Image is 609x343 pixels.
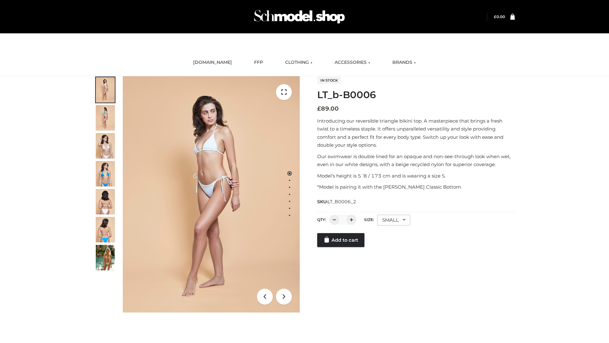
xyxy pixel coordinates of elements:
[317,77,341,84] span: In stock
[494,14,505,19] a: £0.00
[280,56,317,70] a: CLOTHING
[317,217,326,222] label: QTY:
[317,172,515,180] p: Model’s height is 5 ‘8 / 173 cm and is wearing a size S.
[494,14,496,19] span: £
[317,198,357,205] span: SKU:
[317,105,339,112] bdi: 89.00
[328,199,356,205] span: LT_B0006_2
[317,105,321,112] span: £
[96,133,115,158] img: ArielClassicBikiniTop_CloudNine_AzureSky_OW114ECO_3-scaled.jpg
[252,4,347,29] img: Schmodel Admin 964
[96,105,115,131] img: ArielClassicBikiniTop_CloudNine_AzureSky_OW114ECO_2-scaled.jpg
[330,56,375,70] a: ACCESSORIES
[388,56,421,70] a: BRANDS
[249,56,268,70] a: FFP
[188,56,237,70] a: [DOMAIN_NAME]
[317,89,515,101] h1: LT_b-B0006
[494,14,505,19] bdi: 0.00
[377,215,410,225] div: SMALL
[317,152,515,169] p: Our swimwear is double lined for an opaque and non-see-through look when wet, even in our white d...
[96,189,115,214] img: ArielClassicBikiniTop_CloudNine_AzureSky_OW114ECO_7-scaled.jpg
[364,217,374,222] label: Size:
[123,76,300,313] img: LT_b-B0006
[96,217,115,242] img: ArielClassicBikiniTop_CloudNine_AzureSky_OW114ECO_8-scaled.jpg
[317,117,515,149] p: Introducing our reversible triangle bikini top. A masterpiece that brings a fresh twist to a time...
[96,245,115,270] img: Arieltop_CloudNine_AzureSky2.jpg
[317,233,364,247] a: Add to cart
[96,161,115,186] img: ArielClassicBikiniTop_CloudNine_AzureSky_OW114ECO_4-scaled.jpg
[317,183,515,191] p: *Model is pairing it with the [PERSON_NAME] Classic Bottom
[96,77,115,103] img: ArielClassicBikiniTop_CloudNine_AzureSky_OW114ECO_1-scaled.jpg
